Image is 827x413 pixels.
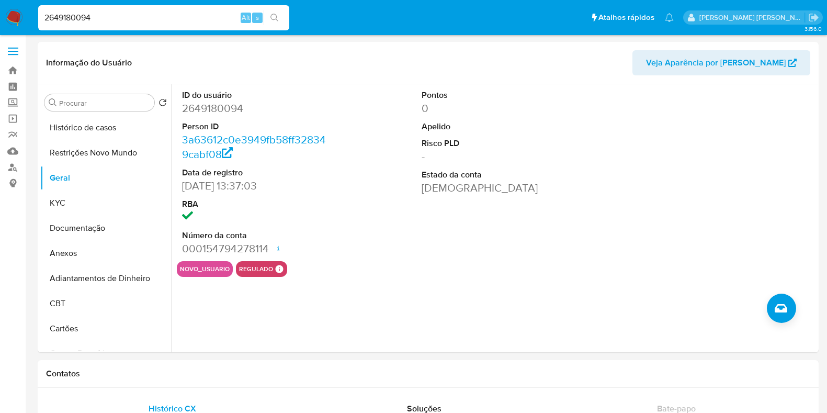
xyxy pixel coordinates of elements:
[182,178,332,193] dd: [DATE] 13:37:03
[422,90,571,101] dt: Pontos
[40,216,171,241] button: Documentação
[808,12,819,23] a: Sair
[598,12,654,23] span: Atalhos rápidos
[180,267,230,271] button: novo_usuario
[646,50,786,75] span: Veja Aparência por [PERSON_NAME]
[59,98,150,108] input: Procurar
[182,241,332,256] dd: 000154794278114
[699,13,805,23] p: danilo.toledo@mercadolivre.com
[422,101,571,116] dd: 0
[182,90,332,101] dt: ID do usuário
[256,13,259,23] span: s
[46,58,132,68] h1: Informação do Usuário
[40,165,171,191] button: Geral
[422,138,571,149] dt: Risco PLD
[182,230,332,241] dt: Número da conta
[182,167,332,178] dt: Data de registro
[422,149,571,164] dd: -
[38,11,289,25] input: Pesquise usuários ou casos...
[49,98,57,107] button: Procurar
[158,98,167,110] button: Retornar ao pedido padrão
[665,13,674,22] a: Notificações
[422,121,571,132] dt: Apelido
[40,266,171,291] button: Adiantamentos de Dinheiro
[264,10,285,25] button: search-icon
[242,13,250,23] span: Alt
[182,101,332,116] dd: 2649180094
[182,121,332,132] dt: Person ID
[40,115,171,140] button: Histórico de casos
[40,341,171,366] button: Contas Bancárias
[40,316,171,341] button: Cartões
[182,198,332,210] dt: RBA
[632,50,810,75] button: Veja Aparência por [PERSON_NAME]
[46,369,810,379] h1: Contatos
[40,241,171,266] button: Anexos
[239,267,273,271] button: regulado
[182,132,326,162] a: 3a63612c0e3949fb58ff328349cabf08
[40,191,171,216] button: KYC
[40,140,171,165] button: Restrições Novo Mundo
[422,169,571,181] dt: Estado da conta
[422,181,571,195] dd: [DEMOGRAPHIC_DATA]
[40,291,171,316] button: CBT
